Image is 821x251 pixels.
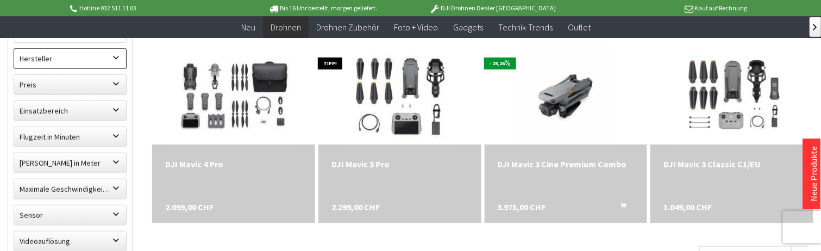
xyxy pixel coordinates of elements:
label: Hersteller [14,49,126,68]
span: 3.975,00 CHF [498,200,546,214]
a: Outlet [561,16,599,39]
a: DJI Mavic 3 Cine Premium Combo 3.975,00 CHF In den Warenkorb [498,158,635,171]
span: Technik-Trends [499,22,553,33]
p: DJI Drohnen Dealer [GEOGRAPHIC_DATA] [408,2,578,15]
div: DJI Mavic 3 Classic C1/EU [663,158,800,171]
a: Drohnen Zubehör [309,16,387,39]
p: Hotline 032 511 11 03 [68,2,238,15]
span: Drohnen Zubehör [316,22,379,33]
label: Sensor [14,205,126,225]
a: DJI Mavic 3 Pro 2.299,00 CHF [331,158,468,171]
div: DJI Mavic 3 Pro [331,158,468,171]
button: In den Warenkorb [607,200,633,215]
img: DJI Mavic 4 Pro [168,47,299,145]
span: 1.049,00 CHF [663,200,712,214]
span: 2.299,00 CHF [331,200,380,214]
label: Videoauflösung [14,231,126,251]
span: Drohnen [271,22,301,33]
a: Neu [234,16,263,39]
span: Neu [241,22,255,33]
div: DJI Mavic 3 Cine Premium Combo [498,158,635,171]
div: DJI Mavic 4 Pro [165,158,302,171]
span: Gadgets [454,22,484,33]
a: DJI Mavic 3 Classic C1/EU 1.049,00 CHF [663,158,800,171]
p: Bis 16 Uhr bestellt, morgen geliefert. [238,2,408,15]
label: Flugzeit in Minuten [14,127,126,147]
a: DJI Mavic 4 Pro 2.099,00 CHF [165,158,302,171]
label: Einsatzbereich [14,101,126,121]
a: Foto + Video [387,16,446,39]
a: Technik-Trends [491,16,561,39]
img: DJI Mavic 3 Cine Premium Combo [517,47,615,145]
span: Foto + Video [394,22,438,33]
img: DJI Mavic 3 Pro [339,47,461,145]
span: 2.099,00 CHF [165,200,214,214]
p: Kauf auf Rechnung [578,2,747,15]
a: Gadgets [446,16,491,39]
label: Maximale Geschwindigkeit in km/h [14,179,126,199]
a: Neue Produkte [809,146,819,202]
span:  [813,24,817,30]
label: Maximale Flughöhe in Meter [14,153,126,173]
span: Outlet [568,22,591,33]
a: Drohnen [263,16,309,39]
img: DJI Mavic 3 Classic C1/EU [671,47,793,145]
label: Preis [14,75,126,95]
